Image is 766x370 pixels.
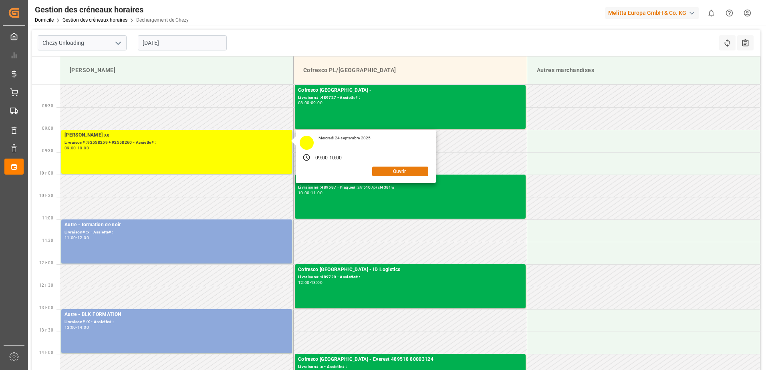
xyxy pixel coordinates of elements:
[65,326,76,329] div: 13:00
[42,238,53,243] span: 11:30
[42,104,53,108] span: 08:30
[77,236,89,239] div: 12:00
[315,155,328,162] div: 09:00
[298,266,522,274] div: Cofresco [GEOGRAPHIC_DATA] - ID Logistics
[310,281,311,284] div: -
[67,63,287,78] div: [PERSON_NAME]
[76,326,77,329] div: -
[702,4,720,22] button: Afficher 0 nouvelles notifications
[42,216,53,220] span: 11:00
[311,281,323,284] div: 13:00
[35,17,54,23] a: Domicile
[605,5,702,20] button: Melitta Europa GmbH & Co. KG
[310,191,311,195] div: -
[39,306,53,310] span: 13 h 00
[329,155,342,162] div: 10:00
[310,101,311,105] div: -
[39,171,53,175] span: 10 h 00
[311,101,323,105] div: 09:00
[35,4,189,16] div: Gestion des créneaux horaires
[720,4,738,22] button: Centre d’aide
[42,149,53,153] span: 09:30
[138,35,227,50] input: JJ-MM-AAAA
[39,261,53,265] span: 12 h 00
[316,135,373,141] div: Mercredi 24 septembre 2025
[39,283,53,288] span: 12 h 30
[112,37,124,49] button: Ouvrir le menu
[65,311,289,319] div: Autre - BLK FORMATION
[39,328,53,332] span: 13 h 30
[328,155,329,162] div: -
[77,146,89,150] div: 10:00
[298,101,310,105] div: 08:00
[76,236,77,239] div: -
[298,274,522,281] div: Livraison# :489729 - Assiette# :
[65,139,289,146] div: Livraison# :92558259 + 92558260 - Assiette# :
[39,350,53,355] span: 14 h 00
[311,191,323,195] div: 11:00
[76,146,77,150] div: -
[298,191,310,195] div: 10:00
[65,229,289,236] div: Livraison# :x - Assiette# :
[42,126,53,131] span: 09:00
[372,167,428,176] button: Ouvrir
[65,236,76,239] div: 11:00
[298,184,522,191] div: Livraison# :489587 - Plaque# :ctr5107p/ct4381w
[77,326,89,329] div: 14:00
[534,63,754,78] div: Autres marchandises
[65,221,289,229] div: Autre - formation de noir
[65,131,289,139] div: [PERSON_NAME] xx
[65,319,289,326] div: Livraison# :X - Assiette# :
[300,63,520,78] div: Cofresco PL/[GEOGRAPHIC_DATA]
[65,146,76,150] div: 09:00
[608,9,686,17] font: Melitta Europa GmbH & Co. KG
[38,35,127,50] input: Type à rechercher/sélectionner
[298,86,522,95] div: Cofresco [GEOGRAPHIC_DATA] -
[298,356,522,364] div: Cofresco [GEOGRAPHIC_DATA] - Everest 489518 80003124
[39,193,53,198] span: 10 h 30
[298,281,310,284] div: 12:00
[298,95,522,101] div: Livraison# :489727 - Assiette# :
[62,17,127,23] a: Gestion des créneaux horaires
